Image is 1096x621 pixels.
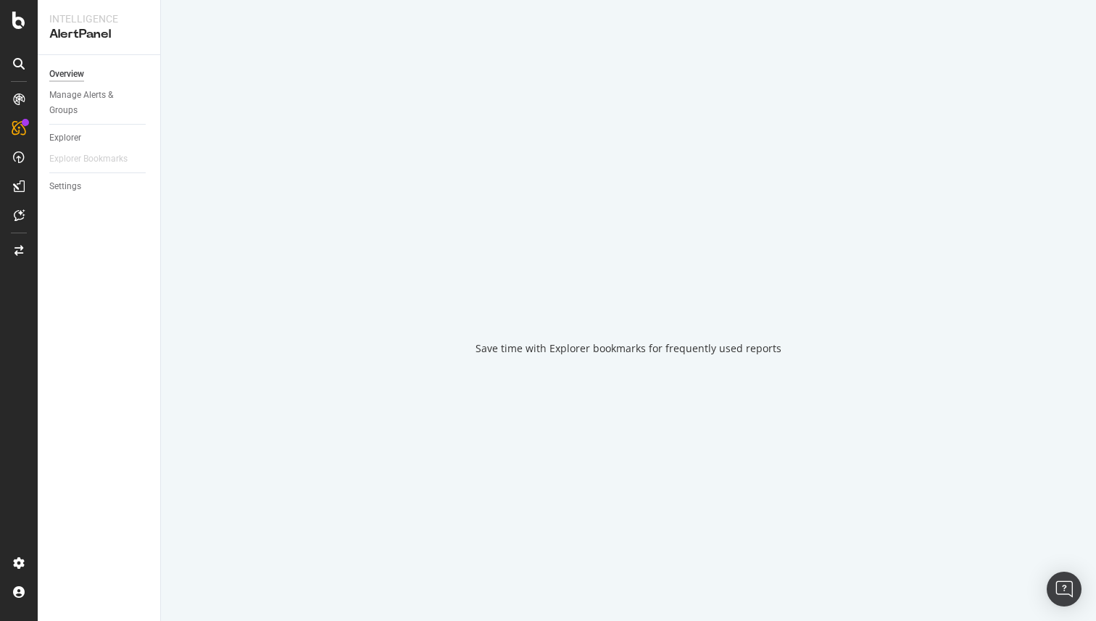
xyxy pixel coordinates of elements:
[49,179,81,194] div: Settings
[49,151,142,167] a: Explorer Bookmarks
[49,130,150,146] a: Explorer
[576,266,681,318] div: animation
[49,67,150,82] a: Overview
[476,341,781,356] div: Save time with Explorer bookmarks for frequently used reports
[49,12,149,26] div: Intelligence
[49,88,150,118] a: Manage Alerts & Groups
[49,179,150,194] a: Settings
[1047,572,1082,607] div: Open Intercom Messenger
[49,26,149,43] div: AlertPanel
[49,67,84,82] div: Overview
[49,88,136,118] div: Manage Alerts & Groups
[49,151,128,167] div: Explorer Bookmarks
[49,130,81,146] div: Explorer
